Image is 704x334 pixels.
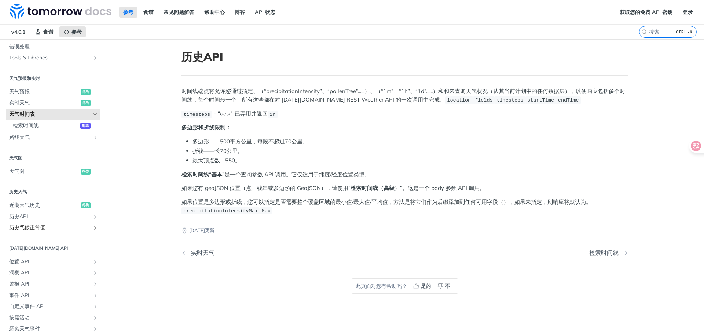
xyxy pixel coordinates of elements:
[183,111,210,117] span: timesteps
[5,312,100,323] a: 按需活动显示按需活动的子页面
[11,29,25,35] font: v4.0.1
[200,7,229,18] a: 帮助中心
[5,290,100,301] a: 事件 API显示事件 API 的子页面
[9,213,28,220] font: 历史API
[444,88,570,95] font: 和来查询天气状况（从其当前计划中的任何数据层）
[641,29,647,35] svg: 搜索
[356,283,407,289] font: 此页面对您有帮助吗？
[181,184,348,191] font: 如果您有 geoJSON 位置（点、线串或多边形的 GeoJSON），请使用
[92,225,98,231] button: 显示历史气候正常值的子页面
[204,9,225,15] font: 帮助中心
[616,7,676,18] a: 获取您的免费 API 密钥
[253,88,258,95] font: 、
[92,315,98,321] button: 显示按需活动的子页面
[231,7,249,18] a: 博客
[5,256,100,267] a: 位置 API显示位置 API 的子页面
[9,258,29,265] font: 位置 API
[5,301,100,312] a: 自定义事件 API显示自定义事件 API 的子页面
[9,292,29,298] font: 事件 API
[395,184,485,191] font: ）”。这是一个 body 参数 API 调用。
[411,280,435,291] button: 是的
[205,227,214,233] font: 更新
[678,7,697,18] a: 登录
[71,29,82,35] font: 参考
[9,134,30,140] font: 路线天气
[9,303,45,309] font: 自定义事件 API
[9,99,30,106] font: 实时天气
[181,249,373,256] a: 上一页：实时天气
[251,7,279,18] a: API 状态
[421,283,431,289] font: 是的
[9,325,40,332] font: 恶劣天气事件
[43,29,54,35] font: 食谱
[9,111,35,117] font: 天气时间表
[181,198,503,205] font: 如果位置是多边形或折线，您可以指定是否需要整个覆盖区域的最小值/最大值/平均值，方法是将它们作为后缀添加到任何可用字段（
[191,249,214,256] font: 实时天气
[255,9,275,15] font: API 状态
[9,120,100,131] a: 检索时间线邮政
[192,138,308,145] font: 多边形——500平方公里，每段不超过70公里。
[92,111,98,117] button: Hide subpages for Weather Timelines
[189,227,205,233] font: [DATE]
[5,87,100,98] a: 天气预报得到
[143,9,154,15] font: 食谱
[496,98,523,103] span: timesteps
[9,76,40,81] font: 天气预报和实时
[92,281,98,287] button: 显示警报 API 的子页面
[82,123,89,128] font: 邮政
[5,166,100,177] a: 天气图得到
[620,9,672,15] font: 获取您的免费 API 密钥
[445,283,450,289] font: 不
[9,280,29,287] font: 警报 API
[9,189,27,194] font: 历史天气
[5,222,100,233] a: 历史气候正常值显示历史气候正常值的子页面
[212,110,220,117] font: ：“
[82,203,89,208] font: 得到
[123,9,133,15] font: 参考
[5,267,100,278] a: 洞察 API显示 Insights API 的子页面
[82,169,89,174] font: 得到
[92,304,98,309] button: 显示自定义事件 API 的子页面
[269,111,275,117] span: 1h
[435,280,454,291] button: 不
[181,88,625,103] font: ，以便响应包括多个时间线，每个时间步一个 - 所有这些都在对 [DATE][DOMAIN_NAME] REST Weather API 的一次调用中完成。
[82,89,89,94] font: 得到
[589,249,619,256] font: 检索时间线
[181,171,224,178] font: 检索时间线“基本”
[503,198,586,205] font: ），如果未指定，则响应将默认为
[92,293,98,298] button: 显示事件 API 的子页面
[235,9,245,15] font: 博客
[5,279,100,290] a: 警报 API显示警报 API 的子页面
[9,269,29,276] font: 洞察 API
[348,184,395,191] font: “检索时间线（高级
[10,4,111,19] img: Tomorrow.io 天气 API 文档
[5,98,100,109] a: 实时天气得到
[181,49,223,64] font: 历史API
[92,259,98,265] button: 显示位置 API 的子页面
[119,7,137,18] a: 参考
[375,88,444,95] font: （“1m”、“1h”、“1d”......）和
[82,100,89,105] font: 得到
[5,200,100,211] a: 近期天气历史得到
[9,245,68,251] font: [DATE][DOMAIN_NAME] API
[181,88,253,95] font: 时间线端点将允许您通过指定
[31,26,58,37] a: 食谱
[5,41,100,52] a: 错误处理
[164,9,194,15] font: 常见问题解答
[9,43,30,50] font: 错误处理
[589,249,628,256] a: 下一页：检索时间线
[5,52,100,63] a: Tools & LibrariesShow subpages for Tools & Libraries
[9,88,30,95] font: 天气预报
[5,132,100,143] a: 路线天气显示路线天气子页面
[220,110,231,117] font: best
[192,147,243,154] font: 折线——长70公里。
[231,110,268,117] font: ”-已弃用并返回
[181,242,628,264] nav: 分页控件
[181,124,231,131] font: 多边形和折线限制：
[9,224,45,231] font: 历史气候正常值
[92,326,98,332] button: 显示恶劣天气事件子页面
[258,88,375,95] font: （“precipitationIntensity”、“pollenTree”......）、
[13,122,38,129] font: 检索时间线
[9,54,91,62] span: Tools & Libraries
[674,28,694,36] kbd: CTRL-K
